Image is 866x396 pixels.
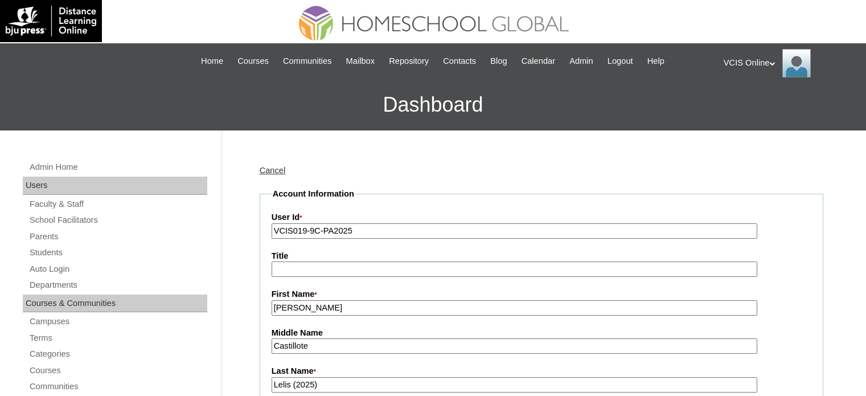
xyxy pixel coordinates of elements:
span: Help [647,55,664,68]
div: Users [23,177,207,195]
a: Repository [383,55,434,68]
a: Admin Home [28,160,207,174]
a: Help [642,55,670,68]
a: Calendar [516,55,561,68]
a: Cancel [260,166,286,175]
a: Blog [485,55,512,68]
label: Last Name [272,365,811,378]
a: Communities [277,55,338,68]
span: Contacts [443,55,476,68]
span: Logout [608,55,633,68]
span: Repository [389,55,429,68]
a: Departments [28,278,207,292]
img: logo-white.png [6,6,96,36]
a: Mailbox [340,55,381,68]
label: Title [272,250,811,262]
h3: Dashboard [6,79,860,130]
div: Courses & Communities [23,295,207,313]
span: Admin [569,55,593,68]
img: VCIS Online Admin [782,49,811,77]
a: Faculty & Staff [28,197,207,211]
a: Courses [232,55,274,68]
span: Calendar [522,55,555,68]
label: User Id [272,211,811,224]
span: Blog [490,55,507,68]
span: Courses [237,55,269,68]
span: Mailbox [346,55,375,68]
span: Communities [283,55,332,68]
a: Logout [602,55,639,68]
span: Home [201,55,223,68]
a: Auto Login [28,262,207,276]
a: Home [195,55,229,68]
label: First Name [272,288,811,301]
a: Terms [28,331,207,345]
legend: Account Information [272,188,355,200]
a: Admin [564,55,599,68]
label: Middle Name [272,327,811,339]
a: Parents [28,230,207,244]
a: Campuses [28,315,207,329]
div: VCIS Online [724,49,855,77]
a: School Facilitators [28,213,207,227]
a: Students [28,246,207,260]
a: Courses [28,364,207,378]
a: Contacts [437,55,482,68]
a: Categories [28,347,207,361]
a: Communities [28,379,207,394]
